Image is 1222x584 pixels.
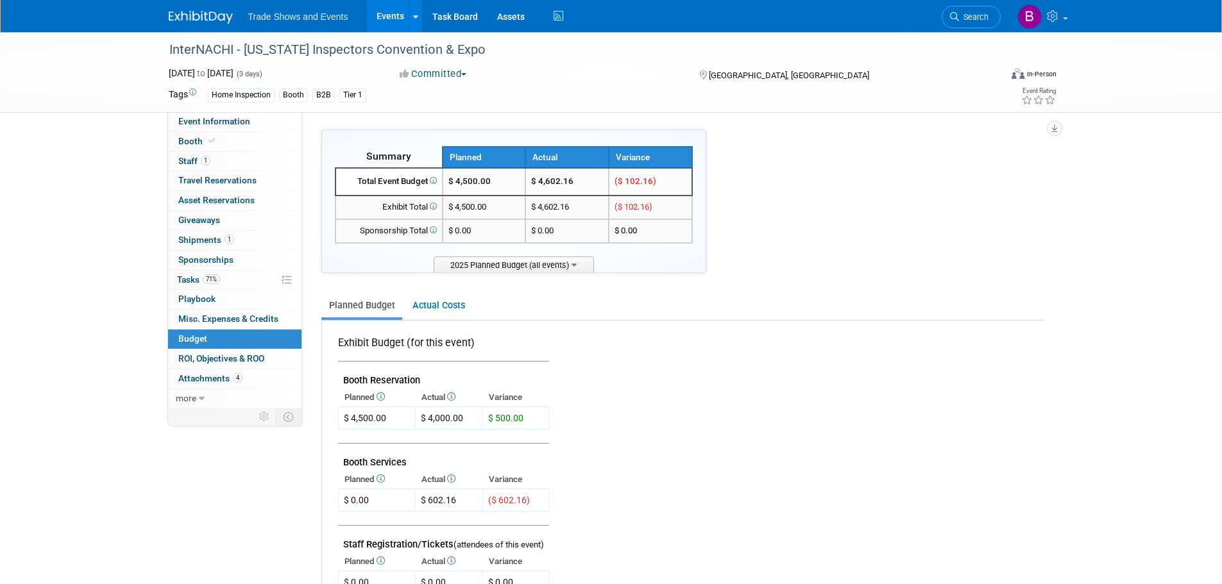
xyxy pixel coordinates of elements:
a: Misc. Expenses & Credits [168,310,301,329]
td: Staff Registration/Tickets [338,526,549,553]
a: Tasks71% [168,271,301,290]
a: Playbook [168,290,301,309]
div: Exhibit Total [341,201,437,213]
span: Playbook [178,294,216,304]
span: Sponsorships [178,254,233,265]
a: Giveaways [168,211,301,230]
span: (3 days) [235,70,262,78]
img: Format-Inperson.png [1012,69,1024,79]
span: Giveaways [178,215,220,225]
span: to [195,68,207,78]
th: Planned [338,553,415,571]
th: Actual [415,553,482,571]
span: $ 0.00 [448,226,471,235]
td: $ 0.00 [525,219,609,243]
span: ($ 102.16) [615,202,652,212]
span: Tasks [177,274,220,285]
span: $ 4,000.00 [421,413,463,423]
a: more [168,389,301,408]
div: Tier 1 [339,88,366,102]
span: (attendees of this event) [454,540,544,549]
a: ROI, Objectives & ROO [168,349,301,369]
span: 71% [203,274,220,284]
span: ($ 102.16) [615,176,656,186]
div: $ 4,500.00 [344,412,386,424]
div: Event Format [925,67,1057,86]
span: Search [959,12,989,22]
a: Travel Reservations [168,171,301,190]
a: Budget [168,330,301,349]
img: Bobby DeSpain [1017,4,1042,29]
span: [DATE] [DATE] [169,68,233,78]
a: Actual Costs [405,294,472,317]
div: In-Person [1026,69,1057,79]
span: Trade Shows and Events [248,12,348,22]
span: Event Information [178,116,250,126]
th: Actual [415,388,482,406]
a: Staff1 [168,152,301,171]
th: Planned [443,147,526,168]
a: Sponsorships [168,251,301,270]
img: ExhibitDay [169,11,233,24]
span: Budget [178,333,207,344]
button: Committed [395,67,471,81]
div: $ 0.00 [344,494,369,506]
div: InterNACHI - [US_STATE] Inspectors Convention & Expo [165,38,981,62]
span: ROI, Objectives & ROO [178,353,264,363]
a: Planned Budget [321,294,402,317]
span: Staff [178,156,210,166]
div: Exhibit Budget (for this event) [338,336,544,357]
a: Search [942,6,1001,28]
div: Event Rating [1021,88,1056,94]
a: Booth [168,132,301,151]
th: Actual [415,471,482,488]
div: Sponsorship Total [341,225,437,237]
th: Planned [338,471,415,488]
span: Travel Reservations [178,175,257,185]
td: $ 4,602.16 [525,168,609,196]
th: Variance [482,553,549,571]
td: Booth Services [338,444,549,471]
span: Attachments [178,373,242,383]
i: Booth reservation complete [208,137,215,144]
span: Booth [178,136,217,146]
span: $ 4,500.00 [448,202,486,212]
th: Planned [338,388,415,406]
div: Booth [279,88,308,102]
span: ($ 602.16) [488,495,530,505]
th: Variance [482,471,549,488]
td: Booth Reservation [338,362,549,389]
span: $ 0.00 [615,226,637,235]
td: $ 602.16 [415,489,482,512]
div: Total Event Budget [341,176,437,188]
span: Asset Reservations [178,195,255,205]
span: 2025 Planned Budget (all events) [434,256,594,272]
span: Shipments [178,235,234,245]
span: $ 4,500.00 [448,176,491,186]
a: Attachments4 [168,369,301,388]
a: Event Information [168,112,301,131]
div: Home Inspection [208,88,275,102]
span: 1 [225,235,234,244]
th: Variance [482,388,549,406]
span: $ 500.00 [488,413,523,423]
span: 4 [233,373,242,383]
span: Summary [366,150,411,162]
div: B2B [312,88,335,102]
span: Misc. Expenses & Credits [178,313,278,324]
span: 1 [201,156,210,165]
td: Personalize Event Tab Strip [253,408,276,425]
span: more [176,393,196,403]
th: Actual [525,147,609,168]
td: Tags [169,88,196,103]
a: Shipments1 [168,231,301,250]
th: Variance [609,147,692,168]
td: Toggle Event Tabs [275,408,301,425]
span: [GEOGRAPHIC_DATA], [GEOGRAPHIC_DATA] [709,71,869,80]
td: $ 4,602.16 [525,196,609,219]
a: Asset Reservations [168,191,301,210]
